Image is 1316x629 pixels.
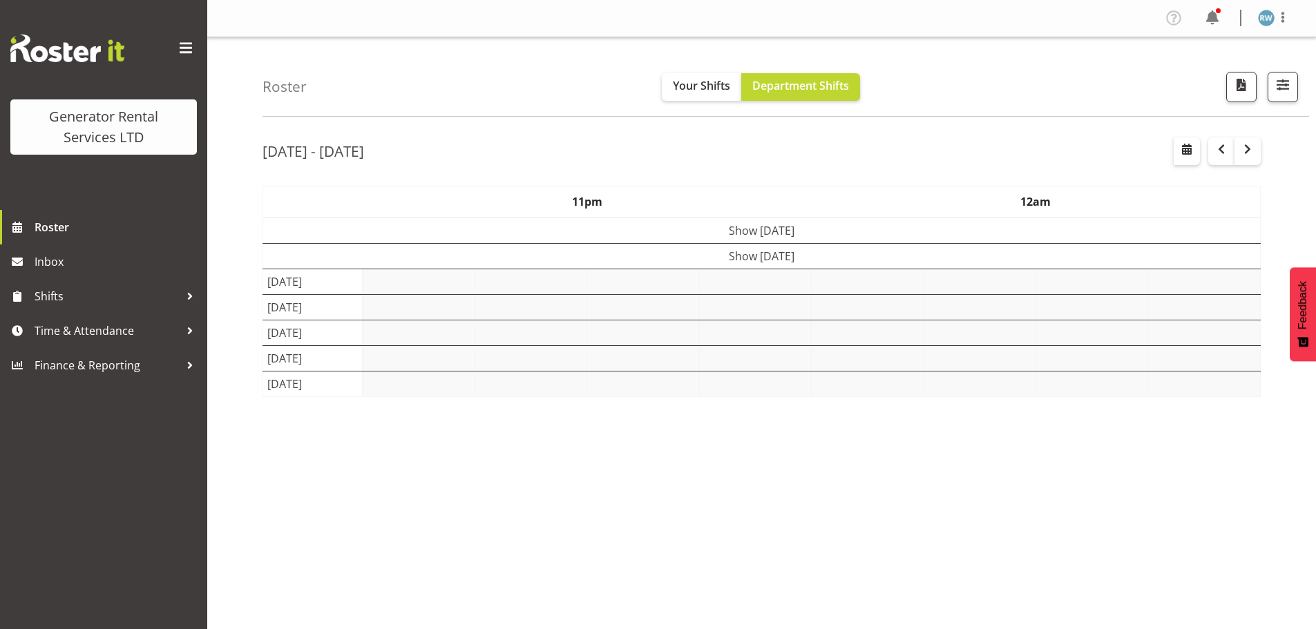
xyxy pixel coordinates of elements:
[263,371,363,396] td: [DATE]
[35,217,200,238] span: Roster
[263,294,363,320] td: [DATE]
[263,269,363,294] td: [DATE]
[812,186,1261,217] th: 12am
[1226,72,1257,102] button: Download a PDF of the roster according to the set date range.
[363,186,812,217] th: 11pm
[35,320,180,341] span: Time & Attendance
[263,243,1261,269] td: Show [DATE]
[10,35,124,62] img: Rosterit website logo
[1258,10,1275,26] img: rob-wallace184.jpg
[35,355,180,376] span: Finance & Reporting
[263,142,364,160] h2: [DATE] - [DATE]
[263,217,1261,244] td: Show [DATE]
[1268,72,1298,102] button: Filter Shifts
[1297,281,1309,329] span: Feedback
[35,251,200,272] span: Inbox
[263,320,363,345] td: [DATE]
[1174,137,1200,165] button: Select a specific date within the roster.
[24,106,183,148] div: Generator Rental Services LTD
[673,78,730,93] span: Your Shifts
[741,73,860,101] button: Department Shifts
[263,79,307,95] h4: Roster
[263,345,363,371] td: [DATE]
[1290,267,1316,361] button: Feedback - Show survey
[662,73,741,101] button: Your Shifts
[752,78,849,93] span: Department Shifts
[35,286,180,307] span: Shifts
